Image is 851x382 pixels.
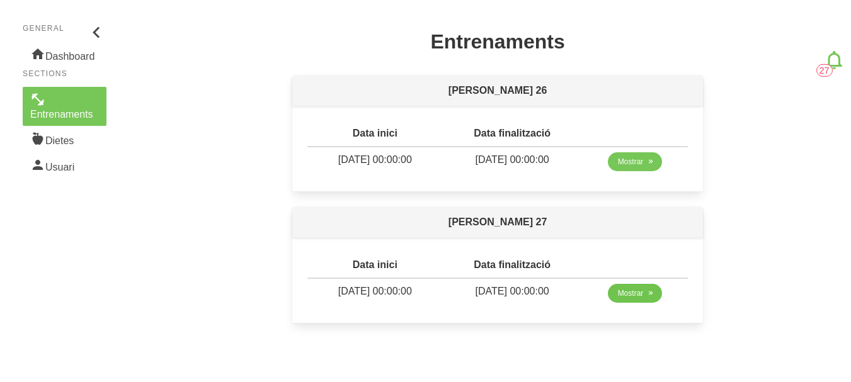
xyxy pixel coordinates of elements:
th: Data finalització [442,121,581,147]
a: Usuari [23,152,106,179]
a: Dashboard [23,42,106,68]
th: Data finalització [442,252,581,278]
a: Mostrar [608,152,663,171]
p: [PERSON_NAME] 26 [292,76,703,106]
p: Sections [23,68,106,79]
td: [DATE] 00:00:00 [442,278,581,308]
td: [DATE] 00:00:00 [307,278,442,308]
h1: Entrenaments [285,30,711,53]
p: [PERSON_NAME] 27 [292,207,703,237]
td: [DATE] 00:00:00 [442,147,581,176]
td: [DATE] 00:00:00 [307,147,442,176]
a: Entrenaments [23,87,106,126]
span: Mostrar [618,156,644,167]
p: General [23,23,106,34]
span: Mostrar [618,288,644,299]
a: Dietes [23,126,106,152]
th: Data inici [307,252,442,278]
a: Mostrar [608,284,663,303]
th: Data inici [307,121,442,147]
